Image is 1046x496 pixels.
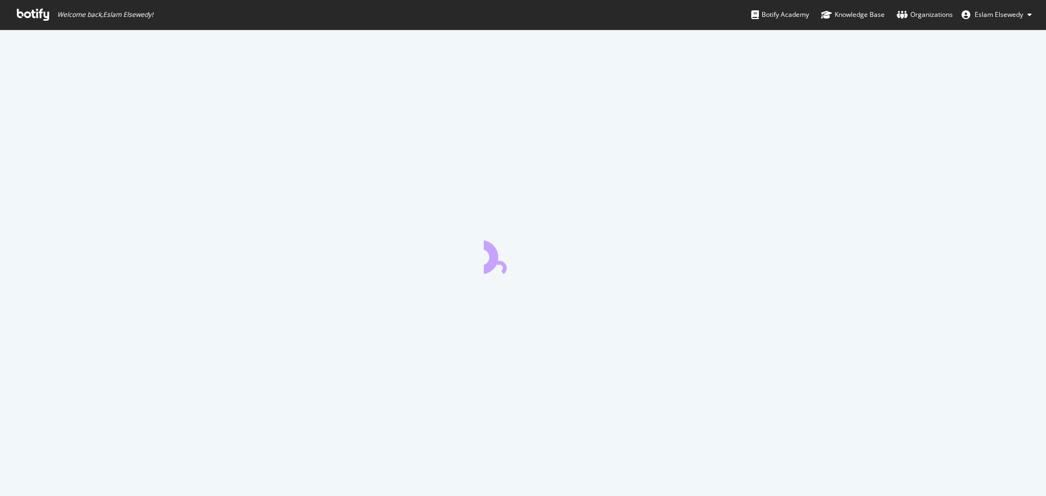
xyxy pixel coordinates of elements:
[751,9,809,20] div: Botify Academy
[975,10,1023,19] span: Eslam Elsewedy
[953,6,1041,23] button: Eslam Elsewedy
[57,10,153,19] span: Welcome back, Eslam Elsewedy !
[484,235,562,274] div: animation
[821,9,885,20] div: Knowledge Base
[897,9,953,20] div: Organizations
